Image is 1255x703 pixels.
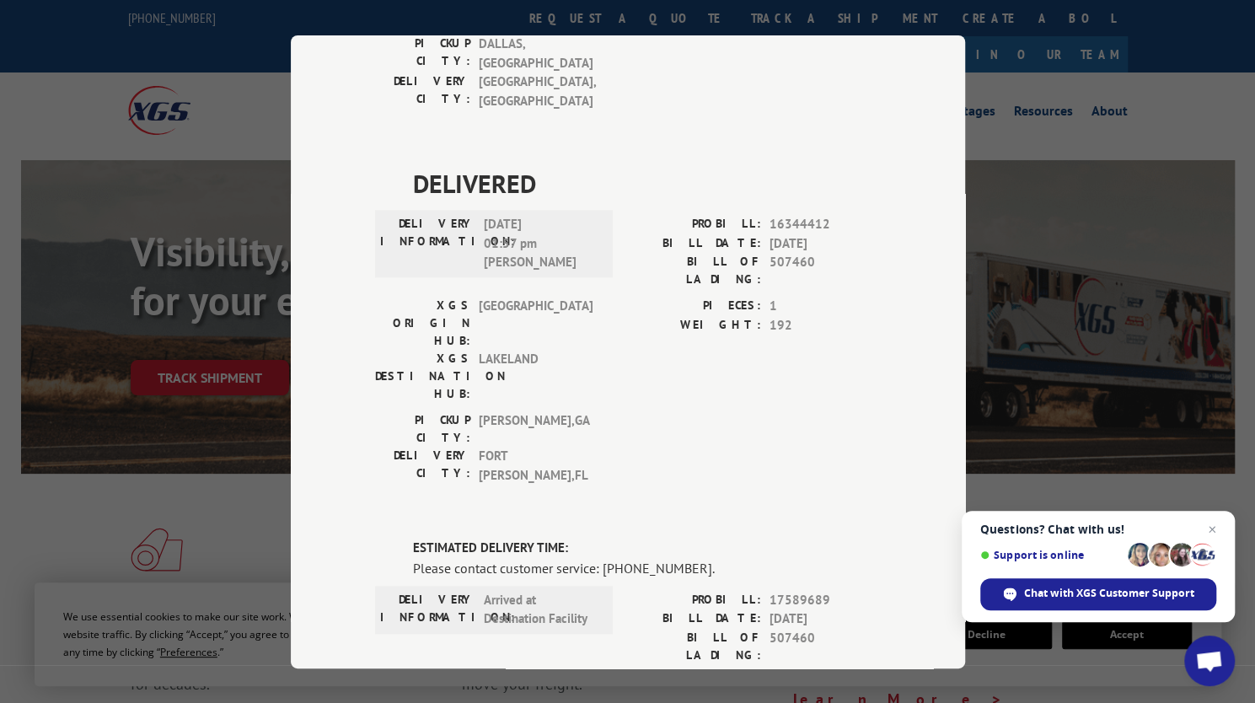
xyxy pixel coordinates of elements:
[628,590,761,609] label: PROBILL:
[1202,519,1222,539] span: Close chat
[770,628,881,663] span: 507460
[770,253,881,288] span: 507460
[770,315,881,335] span: 192
[479,447,593,485] span: FORT [PERSON_NAME] , FL
[479,411,593,447] span: [PERSON_NAME] , GA
[628,215,761,234] label: PROBILL:
[479,297,593,350] span: [GEOGRAPHIC_DATA]
[380,215,475,272] label: DELIVERY INFORMATION:
[375,72,470,110] label: DELIVERY CITY:
[375,411,470,447] label: PICKUP CITY:
[628,233,761,253] label: BILL DATE:
[770,297,881,316] span: 1
[479,350,593,403] span: LAKELAND
[479,35,593,72] span: DALLAS , [GEOGRAPHIC_DATA]
[628,628,761,663] label: BILL OF LADING:
[770,215,881,234] span: 16344412
[628,253,761,288] label: BILL OF LADING:
[628,297,761,316] label: PIECES:
[980,578,1216,610] div: Chat with XGS Customer Support
[628,609,761,629] label: BILL DATE:
[484,590,598,628] span: Arrived at Destination Facility
[375,297,470,350] label: XGS ORIGIN HUB:
[380,590,475,628] label: DELIVERY INFORMATION:
[479,72,593,110] span: [GEOGRAPHIC_DATA] , [GEOGRAPHIC_DATA]
[413,539,881,558] label: ESTIMATED DELIVERY TIME:
[413,557,881,577] div: Please contact customer service: [PHONE_NUMBER].
[375,35,470,72] label: PICKUP CITY:
[484,215,598,272] span: [DATE] 01:57 pm [PERSON_NAME]
[770,609,881,629] span: [DATE]
[1184,636,1235,686] div: Open chat
[413,164,881,202] span: DELIVERED
[980,549,1122,561] span: Support is online
[770,590,881,609] span: 17589689
[980,523,1216,536] span: Questions? Chat with us!
[770,233,881,253] span: [DATE]
[375,350,470,403] label: XGS DESTINATION HUB:
[628,315,761,335] label: WEIGHT:
[375,447,470,485] label: DELIVERY CITY:
[1024,586,1194,601] span: Chat with XGS Customer Support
